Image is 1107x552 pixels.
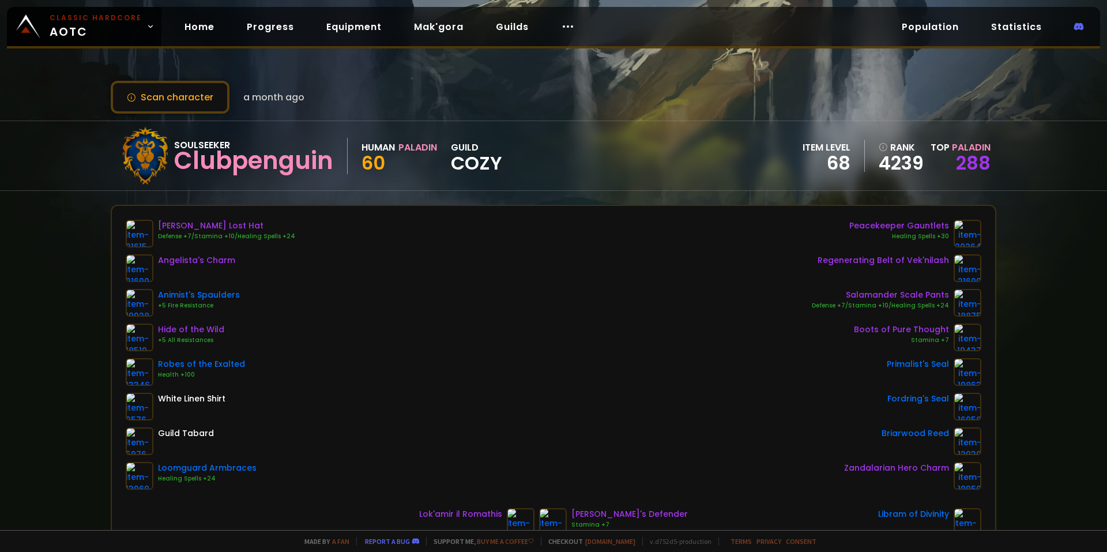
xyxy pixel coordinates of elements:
[954,508,981,536] img: item-23201
[158,336,224,345] div: +5 All Resistances
[158,358,245,370] div: Robes of the Exalted
[954,289,981,317] img: item-18875
[158,254,235,266] div: Angelista's Charm
[158,370,245,380] div: Health +100
[451,140,502,172] div: guild
[50,13,142,40] span: AOTC
[365,537,410,546] a: Report a bug
[158,462,257,474] div: Loomguard Armbraces
[332,537,349,546] a: a fan
[571,508,688,520] div: [PERSON_NAME]'s Defender
[854,324,949,336] div: Boots of Pure Thought
[803,140,850,155] div: item level
[126,254,153,282] img: item-21690
[126,358,153,386] img: item-13346
[954,358,981,386] img: item-19863
[398,140,437,155] div: Paladin
[956,150,991,176] a: 288
[243,90,304,104] span: a month ago
[954,220,981,247] img: item-20264
[954,462,981,490] img: item-19950
[175,15,224,39] a: Home
[756,537,781,546] a: Privacy
[571,520,688,530] div: Stamina +7
[878,508,949,520] div: Libram of Divinity
[50,13,142,23] small: Classic Hardcore
[362,140,395,155] div: Human
[803,155,850,172] div: 68
[317,15,391,39] a: Equipment
[126,324,153,351] img: item-18510
[879,155,924,172] a: 4239
[158,324,224,336] div: Hide of the Wild
[879,140,924,155] div: rank
[419,508,502,520] div: Lok'amir il Romathis
[585,537,635,546] a: [DOMAIN_NAME]
[362,150,385,176] span: 60
[174,138,333,152] div: Soulseeker
[539,508,567,536] img: item-17106
[887,358,949,370] div: Primalist's Seal
[982,15,1051,39] a: Statistics
[174,152,333,170] div: Clubpenguin
[882,427,949,440] div: Briarwood Reed
[849,220,949,232] div: Peacekeeper Gauntlets
[126,393,153,420] img: item-2576
[158,232,295,241] div: Defense +7/Stamina +10/Healing Spells +24
[954,393,981,420] img: item-16058
[812,289,949,301] div: Salamander Scale Pants
[158,220,295,232] div: [PERSON_NAME] Lost Hat
[298,537,349,546] span: Made by
[7,7,161,46] a: Classic HardcoreAOTC
[541,537,635,546] span: Checkout
[954,324,981,351] img: item-19437
[507,508,534,536] img: item-19360
[854,336,949,345] div: Stamina +7
[812,301,949,310] div: Defense +7/Stamina +10/Healing Spells +24
[642,537,711,546] span: v. d752d5 - production
[126,289,153,317] img: item-19928
[818,254,949,266] div: Regenerating Belt of Vek'nilash
[731,537,752,546] a: Terms
[952,141,991,154] span: Paladin
[238,15,303,39] a: Progress
[158,393,225,405] div: White Linen Shirt
[158,289,240,301] div: Animist's Spaulders
[451,155,502,172] span: Cozy
[954,427,981,455] img: item-12930
[477,537,534,546] a: Buy me a coffee
[931,140,991,155] div: Top
[126,427,153,455] img: item-5976
[786,537,816,546] a: Consent
[158,474,257,483] div: Healing Spells +24
[844,462,949,474] div: Zandalarian Hero Charm
[111,81,229,114] button: Scan character
[893,15,968,39] a: Population
[158,427,214,440] div: Guild Tabard
[126,462,153,490] img: item-13969
[405,15,473,39] a: Mak'gora
[426,537,534,546] span: Support me,
[954,254,981,282] img: item-21609
[158,301,240,310] div: +5 Fire Resistance
[849,232,949,241] div: Healing Spells +30
[487,15,538,39] a: Guilds
[126,220,153,247] img: item-21615
[887,393,949,405] div: Fordring's Seal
